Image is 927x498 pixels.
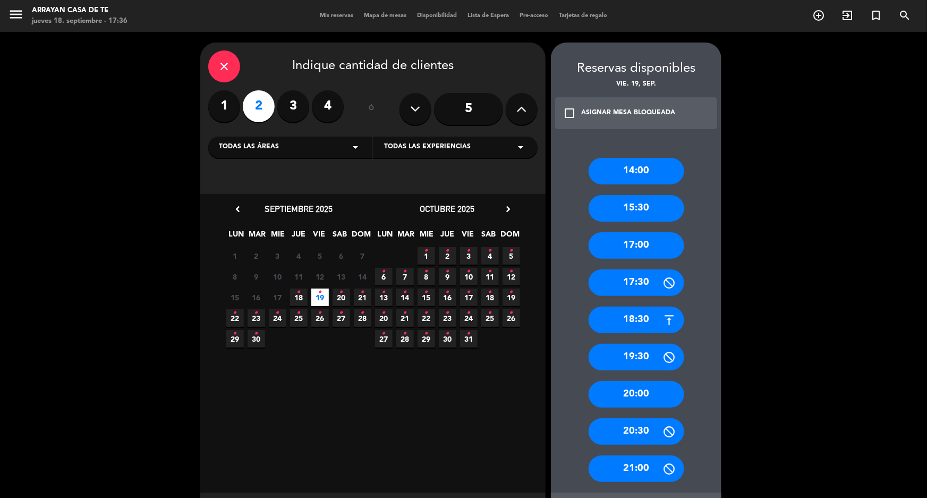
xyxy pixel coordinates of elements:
[226,247,244,265] span: 1
[503,268,520,285] span: 12
[32,16,127,27] div: jueves 18. septiembre - 17:36
[424,325,428,342] i: •
[509,305,513,322] i: •
[333,247,350,265] span: 6
[269,268,286,285] span: 10
[290,268,308,285] span: 11
[248,330,265,348] span: 30
[226,289,244,306] span: 15
[509,263,513,280] i: •
[589,269,684,296] div: 17:30
[589,455,684,482] div: 21:00
[563,107,576,120] i: check_box_outline_blank
[248,268,265,285] span: 9
[812,9,825,22] i: add_circle_outline
[509,284,513,301] i: •
[439,289,456,306] span: 16
[589,232,684,259] div: 17:00
[418,268,435,285] span: 8
[333,289,350,306] span: 20
[361,305,364,322] i: •
[462,13,514,19] span: Lista de Espera
[233,325,237,342] i: •
[488,242,492,259] i: •
[218,60,231,73] i: close
[226,309,244,327] span: 22
[488,284,492,301] i: •
[439,330,456,348] span: 30
[481,247,499,265] span: 4
[311,247,329,265] span: 5
[311,268,329,285] span: 12
[403,305,407,322] i: •
[354,247,371,265] span: 7
[290,289,308,306] span: 18
[311,309,329,327] span: 26
[554,13,613,19] span: Tarjetas de regalo
[361,284,364,301] i: •
[232,204,243,215] i: chevron_left
[403,325,407,342] i: •
[418,247,435,265] span: 1
[248,289,265,306] span: 16
[208,50,538,82] div: Indique cantidad de clientes
[8,6,24,26] button: menu
[354,289,371,306] span: 21
[354,309,371,327] span: 28
[467,284,471,301] i: •
[481,289,499,306] span: 18
[581,108,675,119] div: ASIGNAR MESA BLOQUEADA
[418,309,435,327] span: 22
[396,309,414,327] span: 21
[248,309,265,327] span: 23
[551,58,721,79] div: Reservas disponibles
[509,242,513,259] i: •
[375,268,393,285] span: 6
[290,309,308,327] span: 25
[439,247,456,265] span: 2
[265,204,333,214] span: septiembre 2025
[514,13,554,19] span: Pre-acceso
[314,13,359,19] span: Mis reservas
[375,309,393,327] span: 20
[219,142,279,153] span: Todas las áreas
[254,305,258,322] i: •
[551,79,721,90] div: vie. 19, sep.
[503,204,514,215] i: chevron_right
[467,263,471,280] i: •
[898,9,911,22] i: search
[254,325,258,342] i: •
[333,268,350,285] span: 13
[318,284,322,301] i: •
[488,263,492,280] i: •
[359,13,412,19] span: Mapa de mesas
[396,330,414,348] span: 28
[403,263,407,280] i: •
[384,142,471,153] span: Todas las experiencias
[382,284,386,301] i: •
[460,289,478,306] span: 17
[446,305,449,322] i: •
[349,141,362,154] i: arrow_drop_down
[396,268,414,285] span: 7
[269,228,287,246] span: MIE
[467,325,471,342] i: •
[269,289,286,306] span: 17
[503,247,520,265] span: 5
[32,5,127,16] div: Arrayan Casa de Te
[248,247,265,265] span: 2
[589,381,684,408] div: 20:00
[488,305,492,322] i: •
[354,268,371,285] span: 14
[339,305,343,322] i: •
[290,247,308,265] span: 4
[375,289,393,306] span: 13
[312,90,344,122] label: 4
[501,228,518,246] span: DOM
[870,9,882,22] i: turned_in_not
[375,330,393,348] span: 27
[290,228,308,246] span: JUE
[589,418,684,445] div: 20:30
[397,228,415,246] span: MAR
[460,309,478,327] span: 24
